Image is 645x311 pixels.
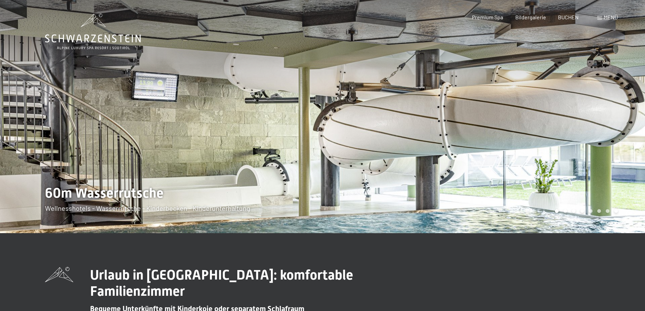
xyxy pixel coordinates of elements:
div: Carousel Page 7 [606,209,609,213]
div: Carousel Page 3 [572,209,576,213]
div: Carousel Page 2 [563,209,567,213]
div: Carousel Pagination [553,209,618,213]
div: Carousel Page 5 [589,209,593,213]
div: Carousel Page 6 [597,209,601,213]
span: Menü [604,14,618,20]
div: Carousel Page 1 (Current Slide) [555,209,559,213]
a: Bildergalerie [515,14,546,20]
div: Carousel Page 8 [614,209,618,213]
a: Premium Spa [472,14,503,20]
span: Urlaub in [GEOGRAPHIC_DATA]: komfortable Familienzimmer [90,267,353,299]
a: BUCHEN [558,14,579,20]
div: Carousel Page 4 [580,209,584,213]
